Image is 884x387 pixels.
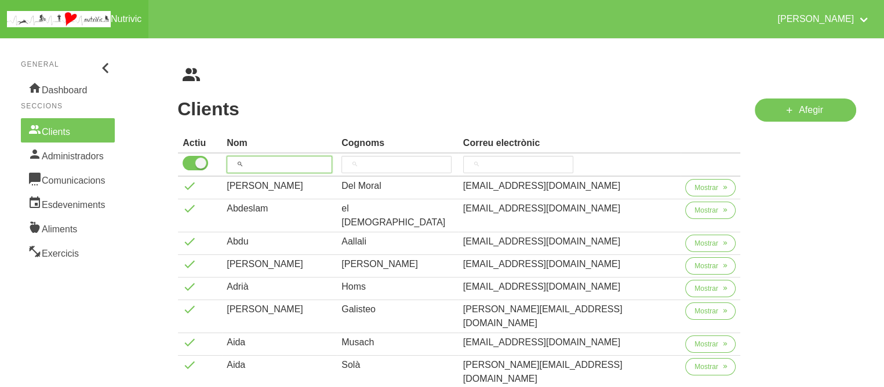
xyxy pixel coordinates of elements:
[21,240,115,264] a: Exercicis
[694,238,718,249] span: Mostrar
[694,283,718,294] span: Mostrar
[227,202,332,216] div: Abdeslam
[694,306,718,316] span: Mostrar
[341,136,454,150] div: Cognoms
[685,280,736,297] button: Mostrar
[685,257,736,279] a: Mostrar
[685,280,736,302] a: Mostrar
[685,302,736,320] button: Mostrar
[21,167,115,191] a: Comunicacions
[21,191,115,216] a: Esdeveniments
[227,136,332,150] div: Nom
[685,257,736,275] button: Mostrar
[341,202,454,229] div: el [DEMOGRAPHIC_DATA]
[341,257,454,271] div: [PERSON_NAME]
[694,261,718,271] span: Mostrar
[463,280,676,294] div: [EMAIL_ADDRESS][DOMAIN_NAME]
[227,302,332,316] div: [PERSON_NAME]
[463,179,676,193] div: [EMAIL_ADDRESS][DOMAIN_NAME]
[463,202,676,216] div: [EMAIL_ADDRESS][DOMAIN_NAME]
[227,179,332,193] div: [PERSON_NAME]
[183,136,217,150] div: Actiu
[341,302,454,316] div: Galisteo
[685,202,736,224] a: Mostrar
[21,118,115,143] a: Clients
[21,101,115,111] p: Seccions
[799,103,823,117] span: Afegir
[685,179,736,201] a: Mostrar
[694,205,718,216] span: Mostrar
[227,257,332,271] div: [PERSON_NAME]
[463,358,676,386] div: [PERSON_NAME][EMAIL_ADDRESS][DOMAIN_NAME]
[685,202,736,219] button: Mostrar
[463,335,676,349] div: [EMAIL_ADDRESS][DOMAIN_NAME]
[463,302,676,330] div: [PERSON_NAME][EMAIL_ADDRESS][DOMAIN_NAME]
[463,257,676,271] div: [EMAIL_ADDRESS][DOMAIN_NAME]
[341,179,454,193] div: Del Moral
[770,5,877,34] a: [PERSON_NAME]
[694,182,718,193] span: Mostrar
[7,11,111,27] img: company_logo
[21,143,115,167] a: Administradors
[21,76,115,101] a: Dashboard
[685,302,736,324] a: Mostrar
[685,335,736,353] button: Mostrar
[685,335,736,357] a: Mostrar
[694,362,718,372] span: Mostrar
[463,235,676,249] div: [EMAIL_ADDRESS][DOMAIN_NAME]
[685,179,736,196] button: Mostrar
[341,335,454,349] div: Musach
[341,280,454,294] div: Homs
[341,358,454,372] div: Solà
[463,136,676,150] div: Correu electrònic
[755,98,856,122] a: Afegir
[227,235,332,249] div: Abdu
[227,335,332,349] div: Aida
[341,235,454,249] div: Aallali
[177,66,856,85] nav: breadcrumbs
[685,358,736,380] a: Mostrar
[177,98,741,119] h1: Clients
[685,235,736,252] button: Mostrar
[21,59,115,70] p: General
[21,216,115,240] a: Aliments
[685,235,736,257] a: Mostrar
[694,339,718,349] span: Mostrar
[227,358,332,372] div: Aida
[685,358,736,375] button: Mostrar
[227,280,332,294] div: Adrià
